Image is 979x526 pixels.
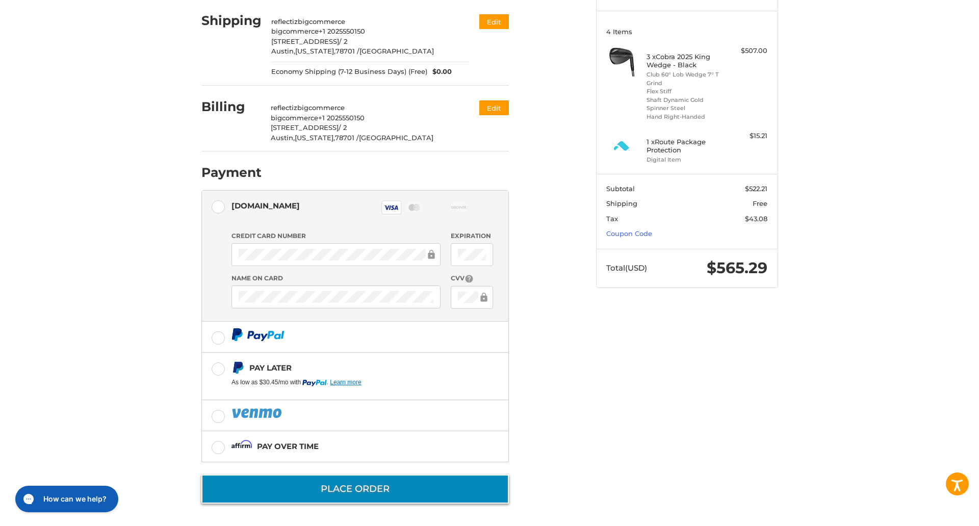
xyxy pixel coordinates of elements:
span: [US_STATE], [295,134,335,142]
span: $565.29 [707,258,767,277]
span: Austin, [271,134,295,142]
iframe: PayPal Message 1 [231,378,445,387]
h4: 3 x Cobra 2025 King Wedge - Black [647,52,725,69]
button: Edit [479,14,509,29]
span: 78701 / [335,134,359,142]
span: Free [753,199,767,207]
li: Digital Item [647,155,725,164]
div: Pay Later [249,359,445,376]
span: Total (USD) [606,263,647,273]
li: Hand Right-Handed [647,113,725,121]
li: Flex Stiff [647,87,725,96]
span: Shipping [606,199,637,207]
h2: How can we help? [33,12,96,22]
span: reflectiz [271,103,297,112]
span: bigcommerce [271,114,318,122]
label: Name on Card [231,274,441,283]
span: Subtotal [606,185,635,193]
span: 78701 / [336,47,359,55]
span: bigcommerce [271,27,319,35]
div: [DOMAIN_NAME] [231,197,300,214]
div: $15.21 [727,131,767,141]
a: Coupon Code [606,229,652,238]
span: [US_STATE], [295,47,336,55]
span: +1 2025550150 [318,114,365,122]
button: Place Order [201,475,509,504]
span: $0.00 [427,67,452,77]
span: reflectiz [271,17,298,25]
img: PayPal icon [231,328,285,341]
span: bigcommerce [297,103,345,112]
span: [STREET_ADDRESS] [271,37,339,45]
h4: 1 x Route Package Protection [647,138,725,154]
h2: Billing [201,99,261,115]
div: $507.00 [727,46,767,56]
div: Pay over time [257,438,319,455]
span: +1 2025550150 [319,27,365,35]
label: Credit Card Number [231,231,441,241]
span: [GEOGRAPHIC_DATA] [359,134,433,142]
li: Club 60° Lob Wedge 7° T Grind [647,70,725,87]
img: Pay Later icon [231,361,244,374]
span: Tax [606,215,618,223]
h3: 4 Items [606,28,767,36]
span: [GEOGRAPHIC_DATA] [359,47,434,55]
img: Affirm icon [231,440,252,453]
label: Expiration [451,231,493,241]
span: bigcommerce [298,17,345,25]
span: Economy Shipping (7-12 Business Days) (Free) [271,67,427,77]
span: Austin, [271,47,295,55]
span: $43.08 [745,215,767,223]
button: Gorgias live chat [5,4,108,30]
span: [STREET_ADDRESS] [271,123,339,131]
span: $522.21 [745,185,767,193]
label: CVV [451,274,493,283]
img: PayPal icon [231,407,284,419]
h2: Shipping [201,13,262,29]
span: / 2 [339,123,347,131]
button: Edit [479,100,509,115]
h2: Payment [201,165,262,180]
span: / 2 [339,37,347,45]
li: Shaft Dynamic Gold Spinner Steel [647,96,725,113]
